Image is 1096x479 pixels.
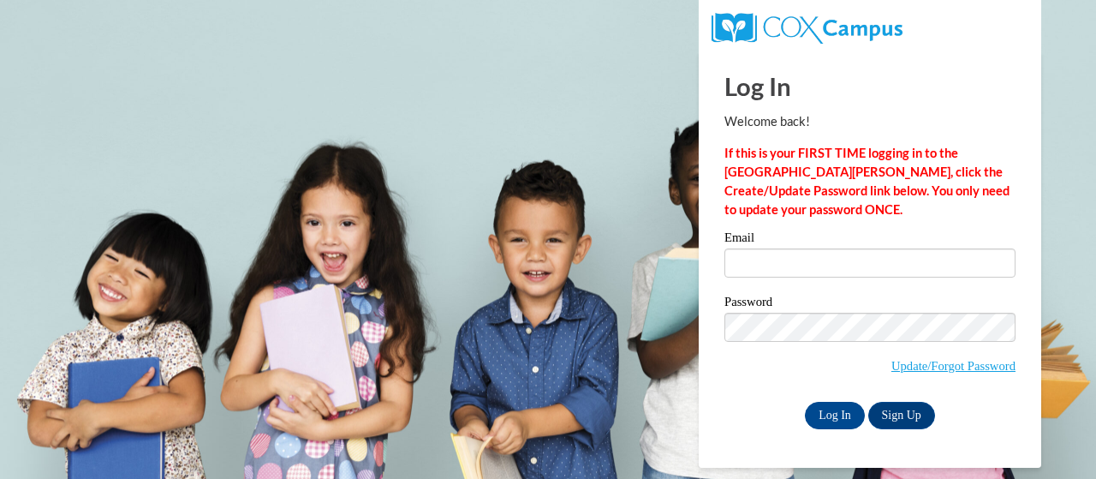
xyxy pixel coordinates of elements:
[724,231,1016,248] label: Email
[805,402,865,429] input: Log In
[724,146,1010,217] strong: If this is your FIRST TIME logging in to the [GEOGRAPHIC_DATA][PERSON_NAME], click the Create/Upd...
[868,402,935,429] a: Sign Up
[712,13,902,44] img: COX Campus
[724,112,1016,131] p: Welcome back!
[891,359,1016,373] a: Update/Forgot Password
[712,20,902,34] a: COX Campus
[724,296,1016,313] label: Password
[724,69,1016,104] h1: Log In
